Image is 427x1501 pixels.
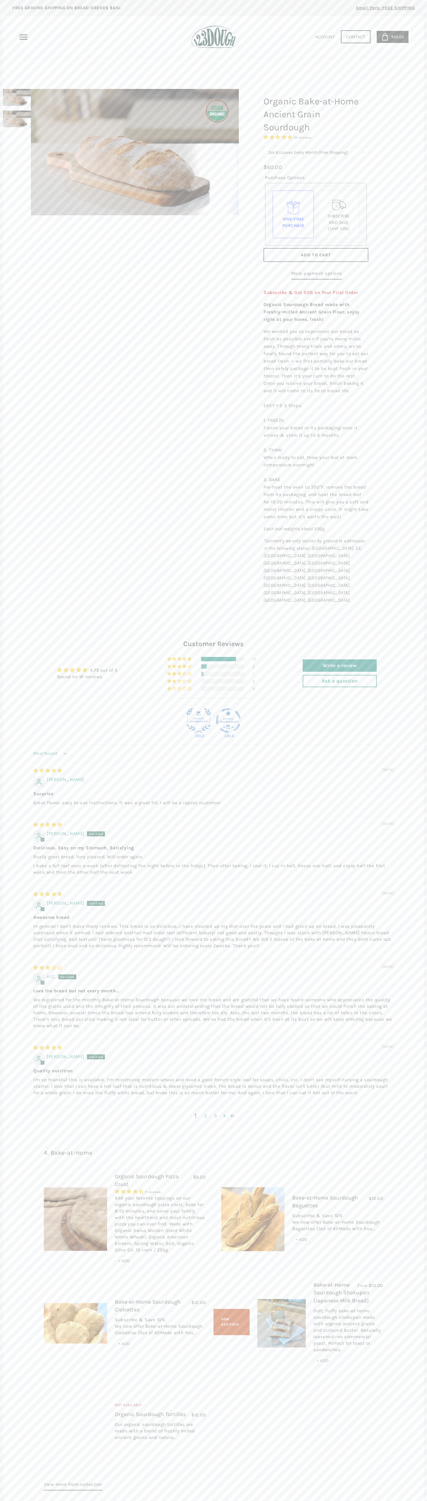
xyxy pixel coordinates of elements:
[294,136,311,140] span: 16 reviews
[33,747,68,760] select: Sort dropdown
[33,965,62,970] span: 3 star review
[33,768,62,773] span: 5 star review
[3,3,131,16] a: FREE GROUND SHIPPING ON BREAD ORDERS $65+
[57,666,118,674] div: Average rating is 4.75 stars
[47,777,84,782] span: [PERSON_NAME]
[115,1339,134,1348] div: + ADD
[328,226,349,231] span: (Save 50%)
[31,89,239,215] img: Organic Bake-at-Home Ancient Grain Sourdough
[193,1174,206,1180] span: $8.00
[33,1045,62,1050] span: 5 star review
[263,526,325,532] em: Each loaf weights about 500g.
[191,1412,206,1418] span: $12.00
[115,1317,206,1339] div: Subscribe & Save 10% We now offer Bake-at-Home Sourdough Ciabattas (Set of 4)!Made with fres...
[315,34,335,40] a: Account
[328,213,350,225] span: Subscribe and save
[382,821,394,826] span: [DATE]
[33,997,394,1029] p: We registered for the monthly Bake-at-Home Sourdough because we love the bread and are grateful t...
[44,1188,107,1251] img: Organic Sourdough Pizza Crust
[223,734,233,738] div: 100.0
[369,1283,383,1288] span: $10.00
[90,667,118,673] a: 4.75 out of 5
[259,92,373,137] h1: Organic Bake-at-Home Ancient Grain Sourdough
[263,248,368,262] button: Add to Cart
[358,1283,367,1288] span: From
[115,1421,206,1444] div: Our organic sourdough tortillas are made with a blend of freshly milled ancient grains and natura...
[191,25,238,48] img: 123Dough Bakery
[44,1381,107,1465] img: Organic Sourdough Tortillas
[167,664,193,669] div: 13% (2) reviews with 4 star rating
[313,1308,383,1356] div: Soft, fluffy bake-at-home sourdough shokupan made with organic ancient grains and cultured butter...
[33,1077,394,1096] p: I'm so thankful this is available. I'm minimizing modern wheat and need a good french-style loaf ...
[44,1303,107,1343] img: Bake-at-Home Sourdough Ciabattas
[253,664,260,669] div: 2
[253,672,260,676] div: 1
[377,31,409,43] a: $60.00
[47,1054,84,1059] span: [PERSON_NAME]
[356,5,415,11] span: Email Perk: FREE SHIPPING
[292,1194,358,1209] a: Bake-at-Home Sourdough Baguettes
[216,708,241,733] img: Judge.me Diamond Transparent Shop medal
[47,974,55,979] span: H.C.
[221,1187,284,1251] img: Bake-at-Home Sourdough Baguettes
[341,30,371,43] a: Contact
[115,1173,179,1188] a: Organic Sourdough Pizza Crust
[115,1411,186,1418] a: Organic Sourdough Tortillas
[301,252,331,258] span: Add to Cart
[257,1299,306,1348] img: Bake-at-Home Sourdough Shokupan (Japanese Milk Bread)
[33,822,62,827] span: 5 star review
[33,1068,394,1074] b: Quality nutrition
[33,639,394,649] h2: Customer Reviews
[115,1402,206,1411] div: Not Available
[221,1112,229,1120] a: Page 2
[167,657,193,661] div: 81% (13) reviews with 5 star rating
[145,1190,161,1194] span: 7 reviews
[382,891,394,896] span: [DATE]
[33,791,394,797] b: Surprise
[216,708,241,733] div: Diamond Transparent Shop. Published 100% of verified reviews received in total
[3,111,31,128] img: Organic Bake-at-Home Ancient Grain Sourdough
[186,708,211,733] a: Judge.me Diamond Authentic Shop medal100.0
[292,1213,383,1235] div: Subscribe & Save 10% We now offer Bake-at-Home Sourdough Baguettes (Set of 4)!Made with fres...
[33,845,394,851] b: Delicious, Easy on my Stomach, Satisfying
[253,657,260,661] div: 13
[186,708,211,733] div: Diamond Authentic Shop. 100% of published reviews are verified reviews
[33,923,394,949] p: In general I don’t leave many reviews. This bread is so delicious…I have cleaned up my diet over ...
[263,538,365,603] em: *Currently we only deliver by ground to addresses in the following states: [GEOGRAPHIC_DATA], DE,...
[213,1309,250,1335] div: New Addition!
[313,1356,332,1365] div: + ADD
[291,270,342,280] a: More payment options
[33,854,394,860] p: Really great bread. Very pleased. Will order again.
[57,674,118,680] div: Based on 16 reviews
[303,675,377,687] a: Ask a question
[228,1112,236,1120] a: Page 4
[33,914,394,921] b: Awesome bread
[263,134,294,140] span: 4.75 stars
[191,1300,206,1305] span: $12.00
[382,767,394,772] span: [DATE]
[390,34,404,40] span: $60.00
[47,900,84,906] span: [PERSON_NAME]
[33,863,394,876] p: I bake a full loaf once a week (after defrosting the night before in the fridge). Then after baki...
[216,708,241,733] a: Judge.me Diamond Transparent Shop medal100.0
[186,708,211,733] img: Judge.me Diamond Authentic Shop medal
[118,1341,130,1346] span: + ADD
[167,672,193,676] div: 6% (1) reviews with 3 star rating
[265,174,305,181] legend: Purchase Options
[347,3,424,16] a: Email Perk: FREE SHIPPING
[33,988,394,994] b: Love the bread but not every month...
[118,1258,130,1263] span: + ADD
[317,1358,329,1363] span: + ADD
[3,89,31,106] img: Organic Bake-at-Home Ancient Grain Sourdough
[115,1189,145,1194] span: 4.29 stars
[33,800,394,806] p: Great flavor, easy to use instructions. It was a great hit. I will be a repeat customer
[194,734,204,738] div: 100.0
[19,32,28,42] nav: Primary
[263,163,282,172] div: $60.00
[263,328,368,520] p: We wanted you to experience our bread as fresh as possible even if you’re many miles away. Throug...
